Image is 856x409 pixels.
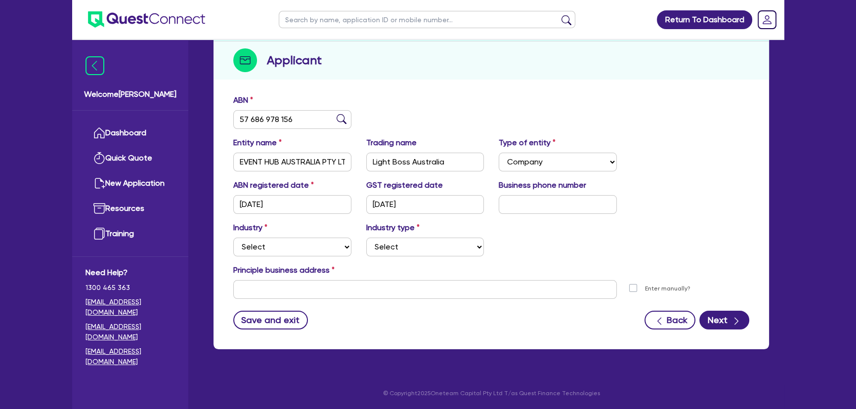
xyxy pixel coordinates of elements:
[279,11,575,28] input: Search by name, application ID or mobile number...
[267,51,322,69] h2: Applicant
[233,94,253,106] label: ABN
[754,7,780,33] a: Dropdown toggle
[93,228,105,240] img: training
[499,137,556,149] label: Type of entity
[499,179,586,191] label: Business phone number
[657,10,752,29] a: Return To Dashboard
[233,179,314,191] label: ABN registered date
[233,264,335,276] label: Principle business address
[93,203,105,214] img: resources
[644,311,695,329] button: Back
[366,222,420,234] label: Industry type
[86,121,175,146] a: Dashboard
[88,11,205,28] img: quest-connect-logo-blue
[93,177,105,189] img: new-application
[366,137,417,149] label: Trading name
[86,297,175,318] a: [EMAIL_ADDRESS][DOMAIN_NAME]
[86,267,175,279] span: Need Help?
[366,195,484,214] input: DD / MM / YYYY
[86,56,104,75] img: icon-menu-close
[233,195,351,214] input: DD / MM / YYYY
[233,311,308,329] button: Save and exit
[86,221,175,246] a: Training
[86,146,175,171] a: Quick Quote
[366,179,443,191] label: GST registered date
[86,322,175,342] a: [EMAIL_ADDRESS][DOMAIN_NAME]
[233,137,282,149] label: Entity name
[233,48,257,72] img: step-icon
[699,311,749,329] button: Next
[86,196,175,221] a: Resources
[86,283,175,293] span: 1300 465 363
[233,222,267,234] label: Industry
[86,171,175,196] a: New Application
[93,152,105,164] img: quick-quote
[86,346,175,367] a: [EMAIL_ADDRESS][DOMAIN_NAME]
[337,114,346,124] img: abn-lookup icon
[84,88,176,100] span: Welcome [PERSON_NAME]
[207,389,776,398] p: © Copyright 2025 Oneteam Capital Pty Ltd T/as Quest Finance Technologies
[645,284,690,293] label: Enter manually?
